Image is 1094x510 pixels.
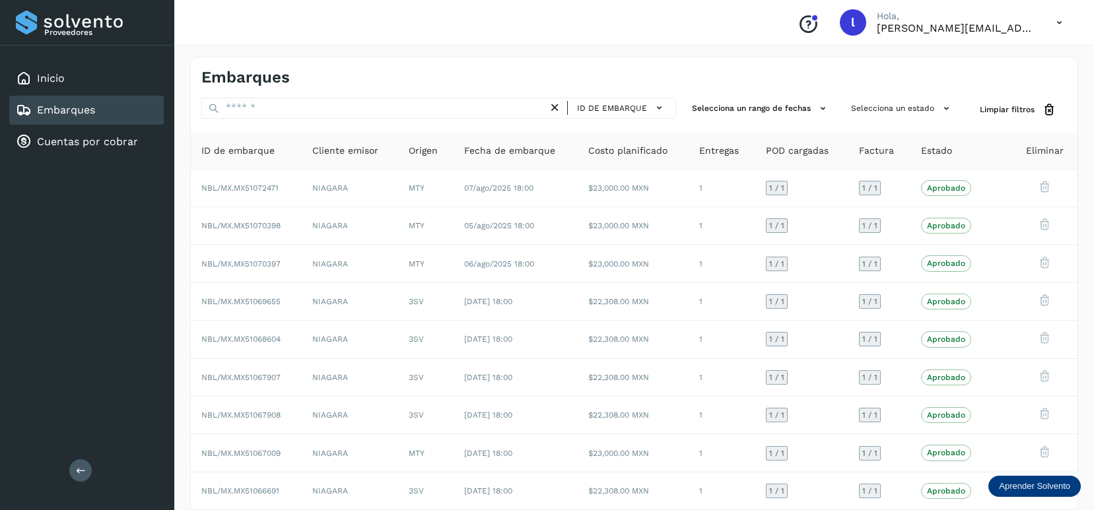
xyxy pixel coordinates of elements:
[689,397,756,434] td: 1
[927,335,965,344] p: Aprobado
[927,448,965,457] p: Aprobado
[862,184,877,192] span: 1 / 1
[769,373,784,381] span: 1 / 1
[464,259,534,269] span: 06/ago/2025 18:00
[862,260,877,268] span: 1 / 1
[769,449,784,457] span: 1 / 1
[877,22,1035,34] p: lorena.rojo@serviciosatc.com.mx
[302,359,398,397] td: NIAGARA
[578,472,689,510] td: $22,308.00 MXN
[201,68,290,87] h4: Embarques
[999,481,1070,492] p: Aprender Solvento
[862,335,877,343] span: 1 / 1
[302,207,398,245] td: NIAGARA
[201,449,281,458] span: NBL/MX.MX51067009
[689,472,756,510] td: 1
[927,297,965,306] p: Aprobado
[578,170,689,207] td: $23,000.00 MXN
[201,373,281,382] span: NBL/MX.MX51067907
[862,487,877,495] span: 1 / 1
[689,207,756,245] td: 1
[409,144,438,158] span: Origen
[862,222,877,230] span: 1 / 1
[9,127,164,156] div: Cuentas por cobrar
[302,397,398,434] td: NIAGARA
[769,298,784,305] span: 1 / 1
[464,183,533,193] span: 07/ago/2025 18:00
[312,144,378,158] span: Cliente emisor
[201,335,281,344] span: NBL/MX.MX51068604
[464,297,512,306] span: [DATE] 18:00
[464,449,512,458] span: [DATE] 18:00
[769,335,784,343] span: 1 / 1
[862,449,877,457] span: 1 / 1
[9,64,164,93] div: Inicio
[578,245,689,282] td: $23,000.00 MXN
[578,434,689,472] td: $23,000.00 MXN
[464,335,512,344] span: [DATE] 18:00
[44,28,158,37] p: Proveedores
[862,411,877,419] span: 1 / 1
[464,221,534,230] span: 05/ago/2025 18:00
[578,207,689,245] td: $23,000.00 MXN
[398,434,454,472] td: MTY
[464,410,512,420] span: [DATE] 18:00
[927,221,965,230] p: Aprobado
[927,373,965,382] p: Aprobado
[302,321,398,358] td: NIAGARA
[877,11,1035,22] p: Hola,
[464,144,555,158] span: Fecha de embarque
[927,410,965,420] p: Aprobado
[689,434,756,472] td: 1
[37,72,65,84] a: Inicio
[921,144,952,158] span: Estado
[769,222,784,230] span: 1 / 1
[37,104,95,116] a: Embarques
[302,434,398,472] td: NIAGARA
[302,245,398,282] td: NIAGARA
[398,170,454,207] td: MTY
[302,283,398,321] td: NIAGARA
[859,144,894,158] span: Factura
[578,397,689,434] td: $22,308.00 MXN
[769,184,784,192] span: 1 / 1
[9,96,164,125] div: Embarques
[689,321,756,358] td: 1
[464,486,512,495] span: [DATE] 18:00
[862,298,877,305] span: 1 / 1
[927,259,965,268] p: Aprobado
[398,397,454,434] td: 3SV
[689,245,756,282] td: 1
[988,476,1081,497] div: Aprender Solvento
[927,183,965,193] p: Aprobado
[201,144,275,158] span: ID de embarque
[201,410,281,420] span: NBL/MX.MX51067908
[398,207,454,245] td: MTY
[577,102,647,114] span: ID de embarque
[464,373,512,382] span: [DATE] 18:00
[588,144,667,158] span: Costo planificado
[769,411,784,419] span: 1 / 1
[699,144,739,158] span: Entregas
[201,183,279,193] span: NBL/MX.MX51072471
[398,245,454,282] td: MTY
[201,221,281,230] span: NBL/MX.MX51070398
[37,135,138,148] a: Cuentas por cobrar
[578,359,689,397] td: $22,308.00 MXN
[769,260,784,268] span: 1 / 1
[689,283,756,321] td: 1
[398,321,454,358] td: 3SV
[201,297,281,306] span: NBL/MX.MX51069655
[769,487,784,495] span: 1 / 1
[687,98,835,119] button: Selecciona un rango de fechas
[302,472,398,510] td: NIAGARA
[398,359,454,397] td: 3SV
[969,98,1067,122] button: Limpiar filtros
[1026,144,1064,158] span: Eliminar
[862,373,877,381] span: 1 / 1
[689,359,756,397] td: 1
[980,104,1035,115] span: Limpiar filtros
[766,144,829,158] span: POD cargadas
[689,170,756,207] td: 1
[398,472,454,510] td: 3SV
